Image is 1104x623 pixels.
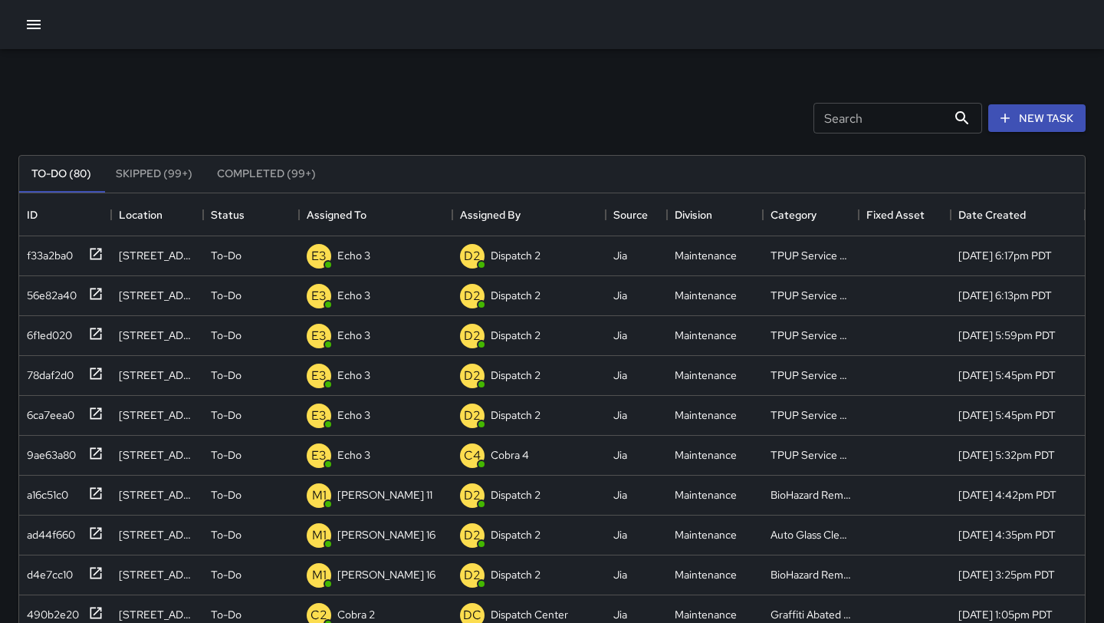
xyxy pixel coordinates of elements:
[613,487,627,503] div: Jia
[119,607,195,622] div: 300 17th Street
[311,287,327,305] p: E3
[491,447,529,463] p: Cobra 4
[211,288,242,303] p: To-Do
[337,288,370,303] p: Echo 3
[606,193,667,236] div: Source
[491,567,540,582] p: Dispatch 2
[312,566,327,585] p: M1
[958,288,1052,303] div: 9/15/2025, 6:13pm PDT
[119,288,195,303] div: 401 9th Street
[464,526,481,545] p: D2
[452,193,606,236] div: Assigned By
[613,607,627,622] div: Jia
[21,321,72,343] div: 6f1ed020
[119,248,195,263] div: 1707 Webster Street
[203,193,299,236] div: Status
[770,607,851,622] div: Graffiti Abated Large
[988,104,1086,133] button: New Task
[464,367,481,385] p: D2
[613,447,627,463] div: Jia
[613,567,627,582] div: Jia
[770,288,851,303] div: TPUP Service Requested
[211,567,242,582] p: To-Do
[770,407,851,423] div: TPUP Service Requested
[770,368,851,383] div: TPUP Service Requested
[770,248,851,263] div: TPUP Service Requested
[119,567,195,582] div: 1111 Franklin Street
[119,328,195,343] div: 1600 San Pablo Avenue
[613,368,627,383] div: Jia
[311,367,327,385] p: E3
[770,328,851,343] div: TPUP Service Requested
[312,486,327,505] p: M1
[958,607,1053,622] div: 9/15/2025, 1:05pm PDT
[337,368,370,383] p: Echo 3
[491,527,540,542] p: Dispatch 2
[119,407,195,423] div: 441 9th Street
[19,193,111,236] div: ID
[958,567,1055,582] div: 9/15/2025, 3:25pm PDT
[21,242,73,263] div: f33a2ba0
[211,328,242,343] p: To-Do
[311,247,327,265] p: E3
[19,156,103,193] button: To-Do (80)
[958,368,1056,383] div: 9/15/2025, 5:45pm PDT
[464,566,481,585] p: D2
[763,193,859,236] div: Category
[464,447,481,465] p: C4
[21,561,73,582] div: d4e7cc10
[337,407,370,423] p: Echo 3
[205,156,328,193] button: Completed (99+)
[21,521,75,542] div: ad44f660
[491,487,540,503] p: Dispatch 2
[299,193,452,236] div: Assigned To
[675,527,737,542] div: Maintenance
[460,193,521,236] div: Assigned By
[958,328,1056,343] div: 9/15/2025, 5:59pm PDT
[337,527,435,542] p: [PERSON_NAME] 16
[311,407,327,425] p: E3
[613,328,627,343] div: Jia
[464,287,481,305] p: D2
[21,441,76,463] div: 9ae63a80
[211,248,242,263] p: To-Do
[211,447,242,463] p: To-Do
[21,481,68,503] div: a16c51c0
[613,248,627,263] div: Jia
[675,567,737,582] div: Maintenance
[337,248,370,263] p: Echo 3
[21,401,74,423] div: 6ca7eea0
[675,447,737,463] div: Maintenance
[491,368,540,383] p: Dispatch 2
[958,248,1052,263] div: 9/15/2025, 6:17pm PDT
[675,248,737,263] div: Maintenance
[119,447,195,463] div: 2400 Webster Street
[958,487,1056,503] div: 9/15/2025, 4:42pm PDT
[111,193,203,236] div: Location
[311,447,327,465] p: E3
[27,193,38,236] div: ID
[211,407,242,423] p: To-Do
[958,447,1055,463] div: 9/15/2025, 5:32pm PDT
[21,282,77,303] div: 56e82a40
[464,486,481,505] p: D2
[859,193,951,236] div: Fixed Asset
[312,526,327,545] p: M1
[337,447,370,463] p: Echo 3
[770,567,851,582] div: BioHazard Removed
[770,527,851,542] div: Auto Glass Cleaned Up
[211,527,242,542] p: To-Do
[958,527,1056,542] div: 9/15/2025, 4:35pm PDT
[337,487,432,503] p: [PERSON_NAME] 11
[337,607,375,622] p: Cobra 2
[770,447,851,463] div: TPUP Service Requested
[21,361,74,383] div: 78daf2d0
[951,193,1085,236] div: Date Created
[464,247,481,265] p: D2
[21,601,79,622] div: 490b2e20
[491,288,540,303] p: Dispatch 2
[613,527,627,542] div: Jia
[119,487,195,503] div: 1970 Franklin Street
[119,368,195,383] div: 359 15th Street
[211,193,245,236] div: Status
